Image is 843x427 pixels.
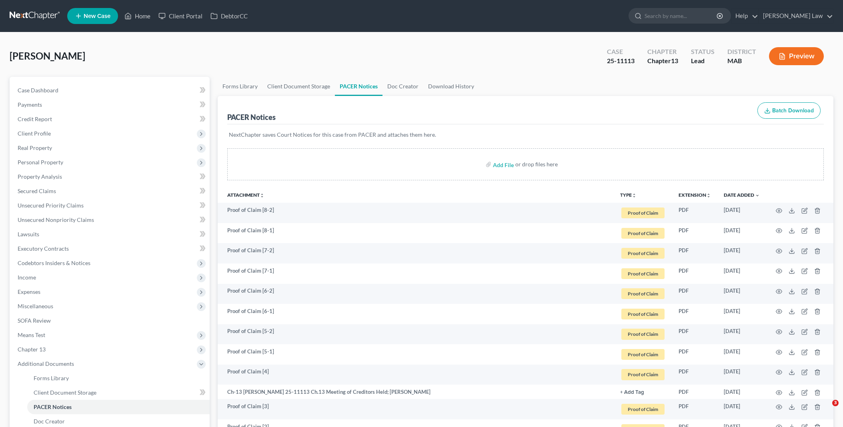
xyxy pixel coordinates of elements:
[11,112,210,126] a: Credit Report
[227,192,264,198] a: Attachmentunfold_more
[621,228,665,239] span: Proof of Claim
[34,375,69,381] span: Forms Library
[672,344,717,365] td: PDF
[621,369,665,380] span: Proof of Claim
[717,203,766,223] td: [DATE]
[621,309,665,319] span: Proof of Claim
[717,243,766,263] td: [DATE]
[717,284,766,304] td: [DATE]
[18,331,45,338] span: Means Test
[262,77,335,96] a: Client Document Storage
[11,313,210,328] a: SOFA Review
[607,56,635,66] div: 25-11113
[727,56,756,66] div: MAB
[11,241,210,256] a: Executory Contracts
[154,9,206,23] a: Client Portal
[218,399,614,419] td: Proof of Claim [3]
[18,259,90,266] span: Codebtors Insiders & Notices
[620,348,666,361] a: Proof of Claim
[672,223,717,243] td: PDF
[620,368,666,381] a: Proof of Claim
[769,47,824,65] button: Preview
[18,87,58,94] span: Case Dashboard
[11,184,210,198] a: Secured Claims
[120,9,154,23] a: Home
[706,193,711,198] i: unfold_more
[621,349,665,360] span: Proof of Claim
[717,304,766,324] td: [DATE]
[620,267,666,280] a: Proof of Claim
[672,304,717,324] td: PDF
[18,130,51,137] span: Client Profile
[84,13,110,19] span: New Case
[621,208,665,218] span: Proof of Claim
[724,192,760,198] a: Date Added expand_more
[717,344,766,365] td: [DATE]
[18,159,63,166] span: Personal Property
[18,346,46,353] span: Chapter 13
[218,223,614,243] td: Proof of Claim [8-1]
[260,193,264,198] i: unfold_more
[11,98,210,112] a: Payments
[515,160,558,168] div: or drop files here
[621,288,665,299] span: Proof of Claim
[34,418,65,425] span: Doc Creator
[27,400,210,414] a: PACER Notices
[18,202,84,209] span: Unsecured Priority Claims
[717,399,766,419] td: [DATE]
[11,83,210,98] a: Case Dashboard
[18,317,51,324] span: SOFA Review
[206,9,252,23] a: DebtorCC
[772,107,814,114] span: Batch Download
[717,385,766,399] td: [DATE]
[717,324,766,345] td: [DATE]
[11,198,210,213] a: Unsecured Priority Claims
[18,144,52,151] span: Real Property
[620,390,644,395] button: + Add Tag
[717,365,766,385] td: [DATE]
[423,77,479,96] a: Download History
[18,288,40,295] span: Expenses
[757,102,821,119] button: Batch Download
[647,56,678,66] div: Chapter
[18,274,36,281] span: Income
[621,248,665,259] span: Proof of Claim
[672,263,717,284] td: PDF
[620,388,666,396] a: + Add Tag
[218,77,262,96] a: Forms Library
[759,9,833,23] a: [PERSON_NAME] Law
[10,50,85,62] span: [PERSON_NAME]
[816,400,835,419] iframe: Intercom live chat
[727,47,756,56] div: District
[229,131,822,139] p: NextChapter saves Court Notices for this case from PACER and attaches them here.
[620,227,666,240] a: Proof of Claim
[691,56,715,66] div: Lead
[11,227,210,241] a: Lawsuits
[27,385,210,400] a: Client Document Storage
[218,365,614,385] td: Proof of Claim [4]
[672,324,717,345] td: PDF
[218,324,614,345] td: Proof of Claim [5-2]
[731,9,758,23] a: Help
[218,203,614,223] td: Proof of Claim [8-2]
[18,231,39,237] span: Lawsuits
[620,287,666,300] a: Proof of Claim
[227,112,276,122] div: PACER Notices
[218,344,614,365] td: Proof of Claim [5-1]
[620,307,666,321] a: Proof of Claim
[691,47,715,56] div: Status
[218,385,614,399] td: Ch-13 [PERSON_NAME] 25-11113 Ch.13 Meeting of Creditors Held; [PERSON_NAME]
[717,263,766,284] td: [DATE]
[27,371,210,385] a: Forms Library
[34,389,96,396] span: Client Document Storage
[18,303,53,309] span: Miscellaneous
[632,193,637,198] i: unfold_more
[672,243,717,263] td: PDF
[620,247,666,260] a: Proof of Claim
[672,203,717,223] td: PDF
[672,284,717,304] td: PDF
[621,329,665,339] span: Proof of Claim
[620,193,637,198] button: TYPEunfold_more
[647,47,678,56] div: Chapter
[672,399,717,419] td: PDF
